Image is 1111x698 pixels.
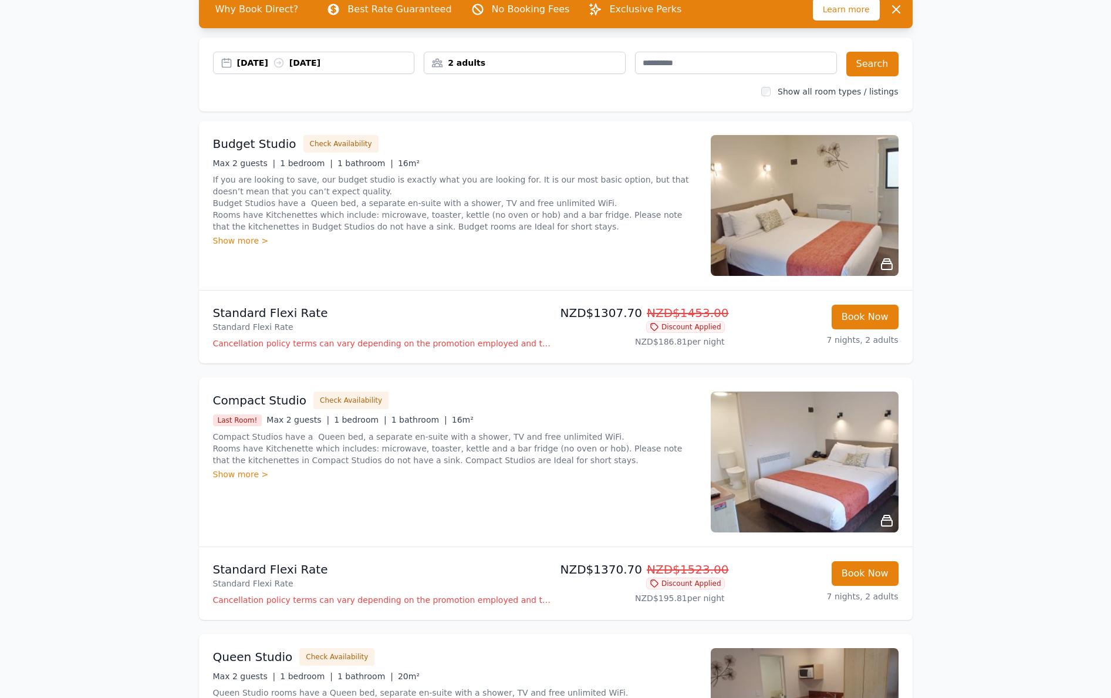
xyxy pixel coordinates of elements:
[213,468,697,480] div: Show more >
[213,578,551,589] p: Standard Flexi Rate
[213,649,293,665] h3: Queen Studio
[560,592,725,604] p: NZD$195.81 per night
[832,561,899,586] button: Book Now
[213,431,697,466] p: Compact Studios have a Queen bed, a separate en-suite with a shower, TV and free unlimited WiFi. ...
[647,306,729,320] span: NZD$1453.00
[266,415,329,424] span: Max 2 guests |
[734,334,899,346] p: 7 nights, 2 adults
[237,57,414,69] div: [DATE] [DATE]
[280,159,333,168] span: 1 bedroom |
[560,561,725,578] p: NZD$1370.70
[213,321,551,333] p: Standard Flexi Rate
[492,2,570,16] p: No Booking Fees
[334,415,387,424] span: 1 bedroom |
[609,2,681,16] p: Exclusive Perks
[213,174,697,232] p: If you are looking to save, our budget studio is exactly what you are looking for. It is our most...
[846,52,899,76] button: Search
[299,648,374,666] button: Check Availability
[646,578,725,589] span: Discount Applied
[347,2,451,16] p: Best Rate Guaranteed
[213,594,551,606] p: Cancellation policy terms can vary depending on the promotion employed and the time of stay of th...
[213,392,307,409] h3: Compact Studio
[398,159,420,168] span: 16m²
[213,235,697,247] div: Show more >
[778,87,898,96] label: Show all room types / listings
[213,159,276,168] span: Max 2 guests |
[398,672,420,681] span: 20m²
[424,57,625,69] div: 2 adults
[313,392,389,409] button: Check Availability
[337,672,393,681] span: 1 bathroom |
[213,561,551,578] p: Standard Flexi Rate
[560,336,725,348] p: NZD$186.81 per night
[391,415,447,424] span: 1 bathroom |
[832,305,899,329] button: Book Now
[213,136,296,152] h3: Budget Studio
[647,562,729,576] span: NZD$1523.00
[213,305,551,321] p: Standard Flexi Rate
[213,672,276,681] span: Max 2 guests |
[280,672,333,681] span: 1 bedroom |
[452,415,474,424] span: 16m²
[560,305,725,321] p: NZD$1307.70
[337,159,393,168] span: 1 bathroom |
[303,135,379,153] button: Check Availability
[646,321,725,333] span: Discount Applied
[213,338,551,349] p: Cancellation policy terms can vary depending on the promotion employed and the time of stay of th...
[213,414,262,426] span: Last Room!
[734,591,899,602] p: 7 nights, 2 adults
